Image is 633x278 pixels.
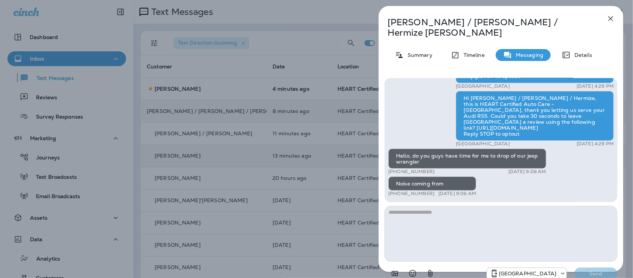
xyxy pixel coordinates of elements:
p: [DATE] 4:29 PM [577,83,614,89]
p: Summary [404,52,432,58]
p: [GEOGRAPHIC_DATA] [499,271,556,277]
p: Messaging [512,52,543,58]
p: Details [571,52,592,58]
p: [DATE] 9:08 AM [508,169,546,175]
div: Hello, do you guys have time for me to drop of our jeep wrangler [388,149,546,169]
p: [PHONE_NUMBER] [388,191,435,197]
p: [DATE] 9:08 AM [438,191,476,197]
div: Noise coming from [388,177,476,191]
div: Hi [PERSON_NAME] / [PERSON_NAME] / Hermize, this is HEART Certified Auto Care - [GEOGRAPHIC_DATA]... [456,91,614,141]
p: Timeline [460,52,485,58]
p: [DATE] 4:29 PM [577,141,614,147]
div: +1 (847) 262-3704 [487,269,567,278]
p: [PHONE_NUMBER] [388,169,435,175]
p: [GEOGRAPHIC_DATA] [456,83,510,89]
p: [PERSON_NAME] / [PERSON_NAME] / Hermize [PERSON_NAME] [388,17,590,38]
p: [GEOGRAPHIC_DATA] [456,141,510,147]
